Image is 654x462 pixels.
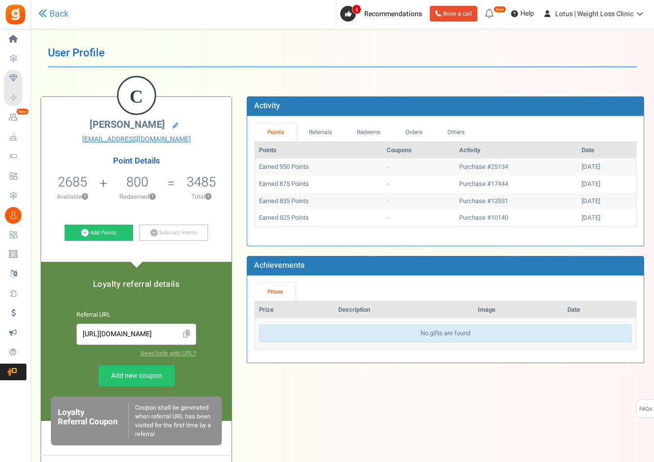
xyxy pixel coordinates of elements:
span: 2685 [58,172,87,192]
td: Earned 875 Points [255,176,383,193]
span: [PERSON_NAME] [90,117,165,132]
a: Others [435,123,477,141]
a: Need help with URL? [140,349,196,358]
p: Available [46,192,99,201]
a: Prizes [255,283,296,301]
p: Redeemed [109,192,166,201]
th: Activity [455,142,578,159]
a: [EMAIL_ADDRESS][DOMAIN_NAME] [48,135,224,144]
em: New [16,108,29,115]
figcaption: C [118,77,155,115]
a: Points [255,123,297,141]
a: Add new coupon [98,365,175,387]
h5: 3485 [187,175,216,189]
button: ? [205,194,211,200]
div: [DATE] [582,180,632,189]
div: Coupon shall be generated when referral URL has been visited for the first time by a referral [128,403,215,439]
h5: 800 [126,175,148,189]
a: Add Points [65,225,133,241]
span: Recommendations [364,9,422,19]
a: Referrals [297,123,345,141]
a: Redeems [344,123,393,141]
a: New [4,109,26,126]
th: Date [563,301,636,319]
th: Description [334,301,474,319]
h5: Loyalty referral details [51,280,222,289]
a: Subtract Points [140,225,208,241]
b: Activity [254,100,280,112]
th: Date [578,142,636,159]
td: - [383,159,455,176]
h1: User Profile [48,39,637,67]
span: Help [518,9,534,19]
th: Coupons [383,142,455,159]
span: Lotus | Weight Loss Clinic [555,9,633,19]
div: [DATE] [582,213,632,223]
em: New [493,6,506,13]
td: Purchase #25134 [455,159,578,176]
td: - [383,209,455,227]
p: Total [176,192,227,201]
a: 4 Recommendations [340,6,426,22]
td: Earned 835 Points [255,193,383,210]
h4: Point Details [41,157,232,165]
b: Achievements [254,259,304,271]
th: Image [474,301,563,319]
span: FAQs [639,400,652,418]
img: Gratisfaction [4,3,26,25]
th: Points [255,142,383,159]
td: Purchase #17444 [455,176,578,193]
button: ? [82,194,88,200]
h6: Referral URL [76,312,196,319]
a: Book a call [430,6,477,22]
td: Earned 950 Points [255,159,383,176]
span: 4 [352,4,361,14]
td: Purchase #12931 [455,193,578,210]
td: - [383,193,455,210]
button: ? [149,194,156,200]
div: No gifts are found [259,324,632,343]
span: Click to Copy [179,326,195,343]
td: - [383,176,455,193]
div: [DATE] [582,162,632,172]
td: Earned 825 Points [255,209,383,227]
th: Prize [255,301,334,319]
td: Purchase #10140 [455,209,578,227]
a: Orders [393,123,435,141]
h6: Loyalty Referral Coupon [58,408,128,434]
a: Help [507,6,538,22]
div: [DATE] [582,197,632,206]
